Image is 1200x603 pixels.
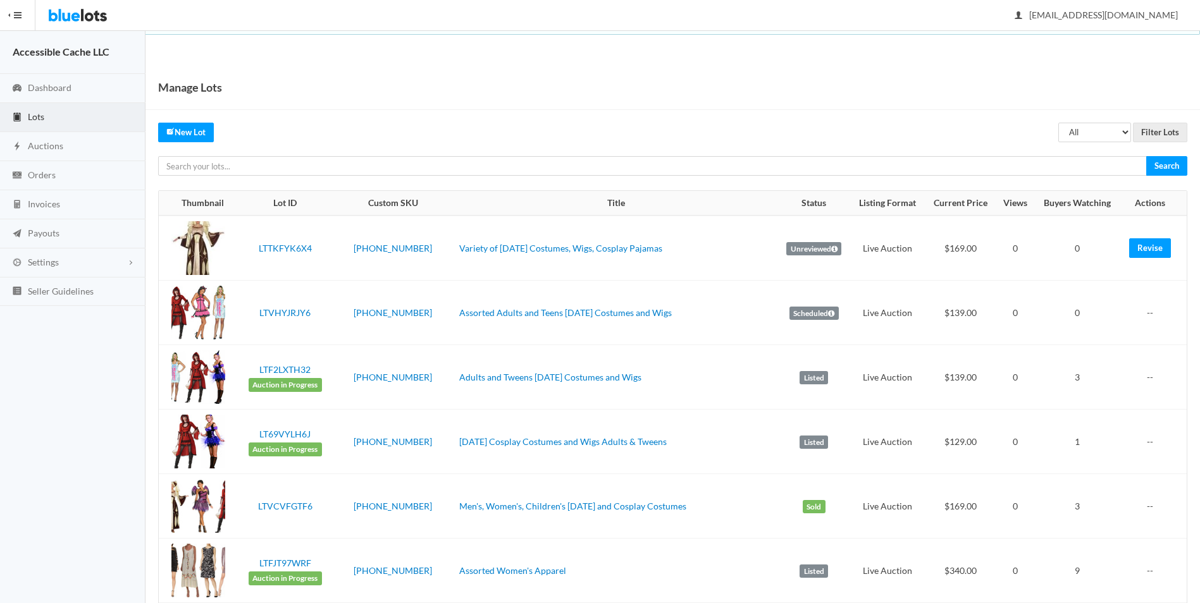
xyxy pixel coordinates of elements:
[238,191,331,216] th: Lot ID
[1015,9,1178,20] span: [EMAIL_ADDRESS][DOMAIN_NAME]
[800,564,828,578] label: Listed
[786,242,841,256] label: Unreviewed
[996,216,1034,281] td: 0
[11,257,23,269] ion-icon: cog
[259,429,311,439] a: LT69VYLH6J
[11,228,23,240] ion-icon: paper plane
[354,436,432,447] a: [PHONE_NUMBER]
[789,307,839,320] label: Scheduled
[1120,410,1187,474] td: --
[11,170,23,182] ion-icon: cash
[850,410,925,474] td: Live Auction
[1034,345,1120,410] td: 3
[11,286,23,298] ion-icon: list box
[850,191,925,216] th: Listing Format
[925,216,996,281] td: $169.00
[925,410,996,474] td: $129.00
[13,46,109,58] strong: Accessible Cache LLC
[354,565,432,576] a: [PHONE_NUMBER]
[454,191,777,216] th: Title
[800,435,828,449] label: Listed
[1120,281,1187,345] td: --
[11,83,23,95] ion-icon: speedometer
[28,111,44,122] span: Lots
[11,199,23,211] ion-icon: calculator
[159,191,238,216] th: Thumbnail
[1146,156,1187,176] input: Search
[459,436,667,447] a: [DATE] Cosplay Costumes and Wigs Adults & Tweens
[166,127,175,135] ion-icon: create
[925,539,996,603] td: $340.00
[1133,123,1187,142] input: Filter Lots
[996,345,1034,410] td: 0
[1034,216,1120,281] td: 0
[996,281,1034,345] td: 0
[803,500,826,514] label: Sold
[1012,10,1025,22] ion-icon: person
[28,82,71,93] span: Dashboard
[925,281,996,345] td: $139.00
[354,243,432,253] a: [PHONE_NUMBER]
[1034,191,1120,216] th: Buyers Watching
[1034,410,1120,474] td: 1
[354,372,432,382] a: [PHONE_NUMBER]
[1120,539,1187,603] td: --
[259,307,311,318] a: LTVHYJRJY6
[1120,345,1187,410] td: --
[11,112,23,124] ion-icon: clipboard
[925,191,996,216] th: Current Price
[331,191,454,216] th: Custom SKU
[996,410,1034,474] td: 0
[777,191,850,216] th: Status
[925,345,996,410] td: $139.00
[28,286,94,296] span: Seller Guidelines
[28,169,56,180] span: Orders
[850,474,925,539] td: Live Auction
[354,307,432,318] a: [PHONE_NUMBER]
[158,78,222,97] h1: Manage Lots
[259,364,311,375] a: LTF2LXTH32
[28,198,60,209] span: Invoices
[850,345,925,410] td: Live Auction
[459,501,686,511] a: Men's, Women's, Children's [DATE] and Cosplay Costumes
[1129,238,1171,258] a: Revise
[258,501,312,511] a: LTVCVFGTF6
[925,474,996,539] td: $169.00
[259,557,311,568] a: LTFJT97WRF
[1034,539,1120,603] td: 9
[459,565,566,576] a: Assorted Women's Apparel
[1120,474,1187,539] td: --
[28,228,59,238] span: Payouts
[249,442,322,456] span: Auction in Progress
[1034,281,1120,345] td: 0
[459,307,672,318] a: Assorted Adults and Teens [DATE] Costumes and Wigs
[28,140,63,151] span: Auctions
[354,501,432,511] a: [PHONE_NUMBER]
[996,539,1034,603] td: 0
[996,474,1034,539] td: 0
[850,281,925,345] td: Live Auction
[850,539,925,603] td: Live Auction
[850,216,925,281] td: Live Auction
[459,372,641,382] a: Adults and Tweens [DATE] Costumes and Wigs
[459,243,662,253] a: Variety of [DATE] Costumes, Wigs, Cosplay Pajamas
[249,378,322,392] span: Auction in Progress
[996,191,1034,216] th: Views
[249,571,322,585] span: Auction in Progress
[1034,474,1120,539] td: 3
[158,123,214,142] a: createNew Lot
[11,141,23,153] ion-icon: flash
[1120,191,1187,216] th: Actions
[800,371,828,385] label: Listed
[158,156,1147,176] input: Search your lots...
[28,257,59,267] span: Settings
[259,243,312,253] a: LTTKFYK6X4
